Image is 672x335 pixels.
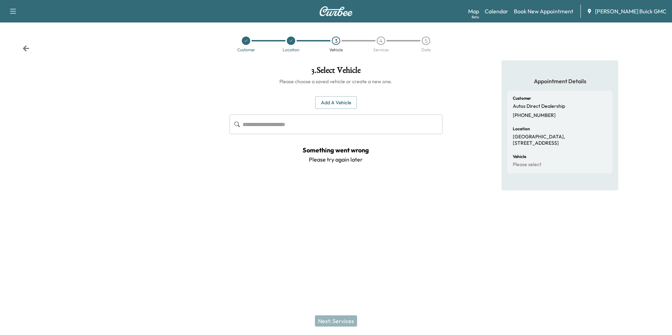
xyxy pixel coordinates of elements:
[422,37,430,45] div: 5
[513,127,530,131] h6: Location
[514,7,573,15] a: Book New Appointment
[309,155,363,164] p: Please try again later
[319,6,353,16] img: Curbee Logo
[373,48,389,52] div: Services
[513,162,541,168] p: Please select
[283,48,299,52] div: Location
[513,134,607,146] p: [GEOGRAPHIC_DATA], [STREET_ADDRESS]
[513,155,526,159] h6: Vehicle
[377,37,385,45] div: 4
[513,112,556,119] p: [PHONE_NUMBER]
[595,7,666,15] span: [PERSON_NAME] Buick GMC
[485,7,508,15] a: Calendar
[513,96,531,100] h6: Customer
[507,77,613,85] h5: Appointment Details
[332,37,340,45] div: 3
[230,66,442,78] h1: 3 . Select Vehicle
[513,103,565,110] p: Autos Direct Dealership
[303,145,369,155] h3: Something went wrong
[468,7,479,15] a: MapBeta
[421,48,431,52] div: Date
[472,14,479,20] div: Beta
[329,48,343,52] div: Vehicle
[315,96,357,109] button: Add a Vehicle
[237,48,255,52] div: Customer
[230,78,442,85] h6: Please choose a saved vehicle or create a new one.
[22,45,30,52] div: Back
